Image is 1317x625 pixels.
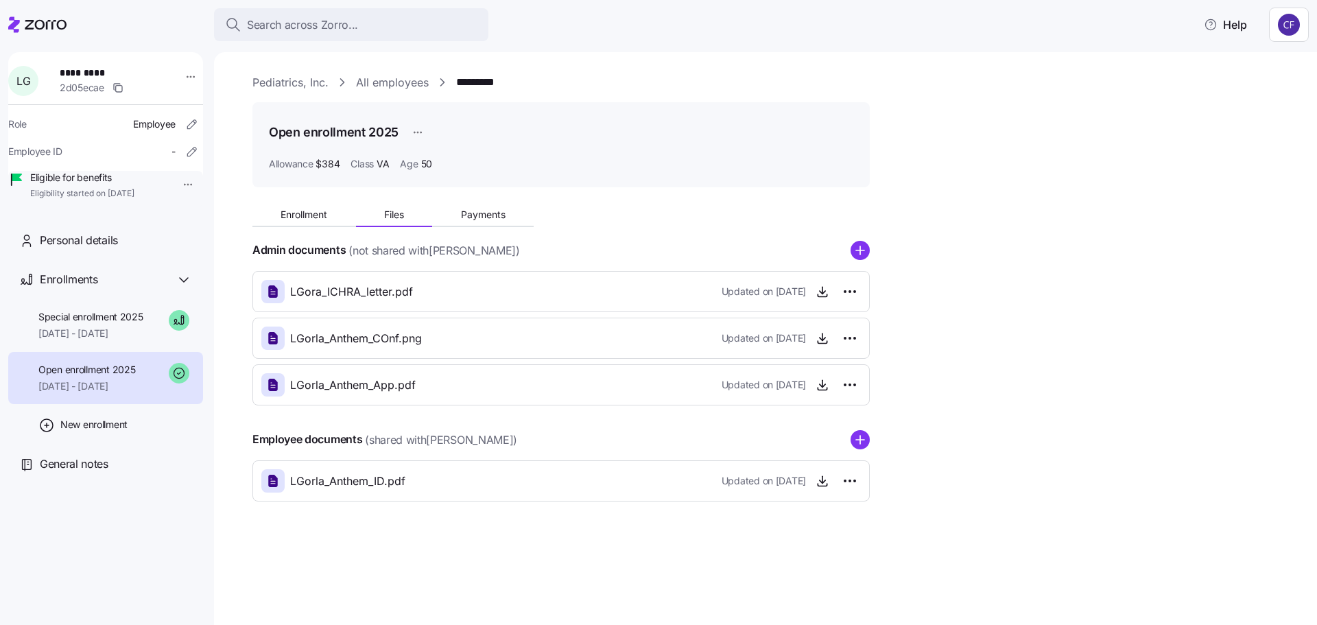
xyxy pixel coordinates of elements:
span: Open enrollment 2025 [38,363,135,377]
span: [DATE] - [DATE] [38,379,135,393]
span: - [171,145,176,158]
button: Search across Zorro... [214,8,488,41]
img: 7d4a9558da78dc7654dde66b79f71a2e [1278,14,1300,36]
span: Help [1204,16,1247,33]
span: Employee [133,117,176,131]
span: Enrollment [281,210,327,220]
span: 2d05ecae [60,81,104,95]
span: LGorla_Anthem_COnf.png [290,330,422,347]
span: New enrollment [60,418,128,432]
span: General notes [40,456,108,473]
span: Eligible for benefits [30,171,134,185]
span: $384 [316,157,340,171]
span: L G [16,75,30,86]
h1: Open enrollment 2025 [269,123,399,141]
a: Pediatrics, Inc. [252,74,329,91]
span: Files [384,210,404,220]
span: Special enrollment 2025 [38,310,143,324]
span: Age [400,157,418,171]
span: (not shared with [PERSON_NAME] ) [348,242,519,259]
h4: Employee documents [252,432,362,447]
button: Help [1193,11,1258,38]
a: All employees [356,74,429,91]
span: Payments [461,210,506,220]
span: Allowance [269,157,313,171]
span: Role [8,117,27,131]
span: LGorla_Anthem_ID.pdf [290,473,405,490]
h4: Admin documents [252,242,346,258]
span: LGorla_Anthem_App.pdf [290,377,416,394]
svg: add icon [851,430,870,449]
span: Class [351,157,374,171]
span: (shared with [PERSON_NAME] ) [365,432,517,449]
span: Updated on [DATE] [722,378,806,392]
span: Eligibility started on [DATE] [30,188,134,200]
span: [DATE] - [DATE] [38,327,143,340]
span: Employee ID [8,145,62,158]
span: VA [377,157,389,171]
span: Updated on [DATE] [722,285,806,298]
svg: add icon [851,241,870,260]
span: Personal details [40,232,118,249]
span: LGora_ICHRA_letter.pdf [290,283,413,300]
span: Enrollments [40,271,97,288]
span: Updated on [DATE] [722,474,806,488]
span: 50 [421,157,432,171]
span: Updated on [DATE] [722,331,806,345]
span: Search across Zorro... [247,16,358,34]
